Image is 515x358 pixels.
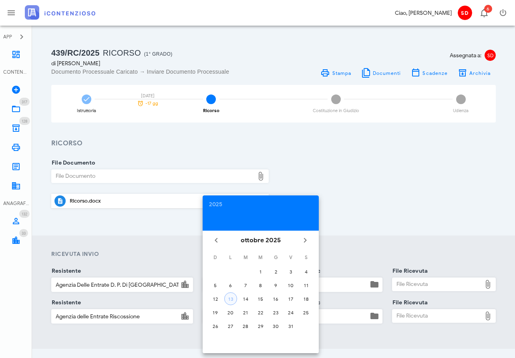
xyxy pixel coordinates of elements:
div: 10 [284,282,297,288]
button: 7 [239,279,252,292]
div: 14 [239,296,252,302]
div: 28 [239,323,252,329]
span: 128 [22,119,28,124]
div: Ricorso [203,109,219,113]
div: ANAGRAFICA [3,200,29,207]
div: 11 [300,282,312,288]
span: Stampa [332,70,351,76]
button: 29 [254,320,267,332]
button: 21 [239,306,252,319]
button: Scadenze [406,67,453,78]
th: V [284,251,298,264]
button: 6 [224,279,237,292]
button: 22 [254,306,267,319]
th: D [208,251,223,264]
button: 14 [239,292,252,305]
div: 17 [284,296,297,302]
span: Distintivo [19,117,30,125]
button: 26 [209,320,222,332]
th: L [223,251,238,264]
img: logo-text-2x.png [25,5,95,20]
button: 9 [270,279,282,292]
button: 23 [270,306,282,319]
span: 2 [206,95,216,104]
span: Distintivo [484,5,492,13]
div: 5 [209,282,222,288]
div: 3 [284,269,297,275]
div: 19 [209,310,222,316]
div: CONTENZIOSO [3,68,29,76]
div: 20 [224,310,237,316]
button: Clicca per aprire un'anteprima del file o scaricarlo [54,195,66,207]
span: Archivia [469,70,491,76]
div: 15 [254,296,267,302]
label: File Ricevuta [390,267,428,275]
span: -17 gg [145,101,158,106]
button: 4 [300,265,312,278]
div: 23 [270,310,282,316]
h3: Ricorso [51,139,496,149]
input: Protocollo Pec [279,278,368,292]
span: 33 [22,231,26,236]
div: 12 [209,296,222,302]
h4: Ricevuta Invio [51,250,496,258]
div: Documento Processuale Caricato → Inviare Documento Processuale [51,68,269,76]
th: M [253,251,268,264]
span: Distintivo [19,229,28,237]
button: SD [455,3,474,22]
div: Clicca per aprire un'anteprima del file o scaricarlo [70,195,250,207]
button: 3 [284,265,297,278]
th: G [269,251,283,264]
div: 25 [300,310,312,316]
button: 30 [270,320,282,332]
button: 18 [300,292,312,305]
span: (1° Grado) [144,51,173,57]
div: 16 [270,296,282,302]
button: 8 [254,279,267,292]
div: 4 [300,269,312,275]
input: Protocollo Pec [279,310,368,323]
span: Distintivo [19,98,30,106]
div: 2 [270,269,282,275]
div: 30 [270,323,282,329]
span: Scadenze [422,70,448,76]
span: 4 [456,95,466,104]
span: Assegnata a: [450,51,481,60]
button: Il mese scorso [209,233,223,247]
button: 15 [254,292,267,305]
button: 16 [270,292,282,305]
div: 6 [224,282,237,288]
th: M [238,251,253,264]
button: 2 [270,265,282,278]
button: Distintivo [474,3,493,22]
div: File Ricevuta [392,310,482,322]
span: 3 [331,95,341,104]
div: File Ricevuta [392,278,482,291]
div: 1 [254,269,267,275]
span: Ricorso [103,48,141,57]
th: S [299,251,313,264]
button: Archivia [453,67,496,78]
div: 18 [300,296,312,302]
a: Stampa [316,67,356,78]
div: 22 [254,310,267,316]
div: 31 [284,323,297,329]
span: SD [458,6,472,20]
button: Il prossimo mese [298,233,312,247]
button: 13 [224,292,237,305]
span: Distintivo [19,210,30,218]
div: 7 [239,282,252,288]
button: 1 [254,265,267,278]
div: 21 [239,310,252,316]
span: 317 [22,99,27,105]
button: 28 [239,320,252,332]
button: 17 [284,292,297,305]
label: File Documento [49,159,95,167]
label: Data Invio [201,267,231,275]
button: 20 [224,306,237,319]
div: Costituzione in Giudizio [313,109,359,113]
div: Udienza [453,109,469,113]
label: Resistente [49,267,81,275]
button: 25 [300,306,312,319]
span: 132 [22,211,27,217]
